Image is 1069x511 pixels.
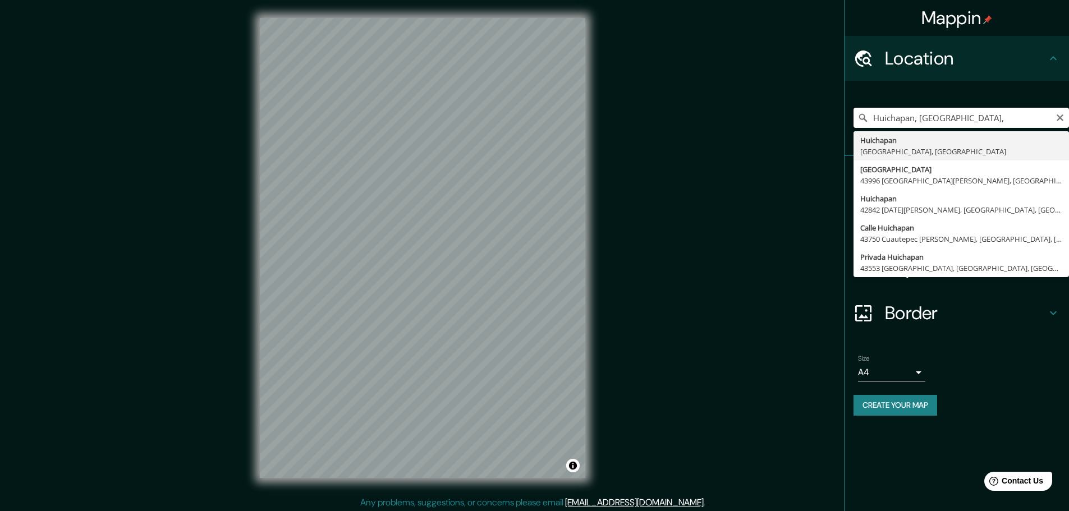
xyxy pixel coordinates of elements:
div: Border [845,291,1069,335]
div: Layout [845,246,1069,291]
iframe: Help widget launcher [969,467,1057,499]
div: 43553 [GEOGRAPHIC_DATA], [GEOGRAPHIC_DATA], [GEOGRAPHIC_DATA] [860,263,1062,274]
div: [GEOGRAPHIC_DATA], [GEOGRAPHIC_DATA] [860,146,1062,157]
div: 42842 [DATE][PERSON_NAME], [GEOGRAPHIC_DATA], [GEOGRAPHIC_DATA] [860,204,1062,215]
label: Size [858,354,870,363]
button: Clear [1056,112,1065,122]
h4: Location [885,47,1047,70]
div: Huichapan [860,135,1062,146]
div: Pins [845,156,1069,201]
div: [GEOGRAPHIC_DATA] [860,164,1062,175]
button: Create your map [854,395,937,416]
div: Location [845,36,1069,81]
h4: Layout [885,257,1047,279]
div: Huichapan [860,193,1062,204]
div: 43996 [GEOGRAPHIC_DATA][PERSON_NAME], [GEOGRAPHIC_DATA], [GEOGRAPHIC_DATA] [860,175,1062,186]
input: Pick your city or area [854,108,1069,128]
div: Style [845,201,1069,246]
div: . [707,496,709,509]
button: Toggle attribution [566,459,580,472]
div: Privada Huichapan [860,251,1062,263]
div: 43750 Cuautepec [PERSON_NAME], [GEOGRAPHIC_DATA], [GEOGRAPHIC_DATA] [860,233,1062,245]
div: . [705,496,707,509]
a: [EMAIL_ADDRESS][DOMAIN_NAME] [565,496,704,508]
div: Calle Huichapan [860,222,1062,233]
img: pin-icon.png [983,15,992,24]
p: Any problems, suggestions, or concerns please email . [360,496,705,509]
h4: Border [885,302,1047,324]
h4: Mappin [921,7,993,29]
div: A4 [858,363,925,381]
canvas: Map [260,18,585,478]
